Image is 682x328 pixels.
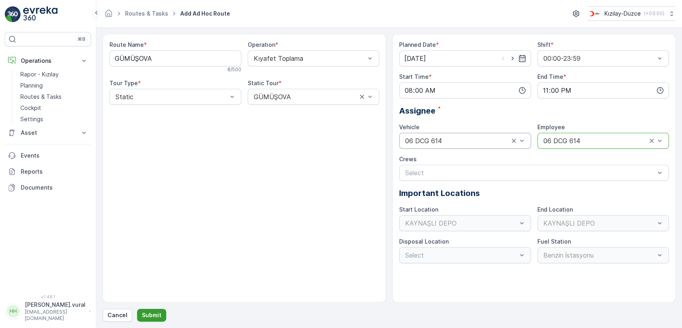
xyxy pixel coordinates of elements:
p: Events [21,152,88,160]
button: HH[PERSON_NAME].vural[EMAIL_ADDRESS][DOMAIN_NAME] [5,301,91,322]
a: Settings [17,114,91,125]
img: logo [5,6,21,22]
button: Asset [5,125,91,141]
a: Events [5,148,91,164]
label: Tour Type [109,80,138,86]
button: Operations [5,53,91,69]
label: Fuel Station [537,238,571,245]
a: Planning [17,80,91,91]
input: dd/mm/yyyy [399,50,531,66]
label: End Location [537,206,573,213]
a: Homepage [104,12,113,19]
button: Kızılay-Düzce(+03:00) [587,6,676,21]
p: Planning [20,82,43,90]
p: Operations [21,57,75,65]
a: Routes & Tasks [17,91,91,102]
p: Rapor - Kızılay [20,70,59,78]
p: Settings [20,115,43,123]
img: download_svj7U3e.png [587,9,601,18]
button: Submit [137,309,166,322]
p: Routes & Tasks [20,93,62,101]
a: Cockpit [17,102,91,114]
label: Route Name [109,41,144,48]
span: Add Ad Hoc Route [179,10,232,18]
label: Employee [537,124,565,130]
p: Cancel [107,311,127,319]
label: Crews [399,156,417,162]
label: Operation [248,41,275,48]
p: Documents [21,184,88,192]
span: Assignee [399,105,435,117]
p: Select [405,168,655,178]
a: Documents [5,180,91,196]
p: ⌘B [78,36,85,42]
label: Start Location [399,206,438,213]
button: Cancel [103,309,132,322]
div: HH [7,305,20,318]
p: Submit [142,311,161,319]
label: Vehicle [399,124,420,130]
span: v 1.48.1 [5,294,91,299]
label: Shift [537,41,551,48]
label: Disposal Location [399,238,449,245]
a: Reports [5,164,91,180]
label: Planned Date [399,41,436,48]
a: Rapor - Kızılay [17,69,91,80]
label: Static Tour [248,80,278,86]
p: Kızılay-Düzce [604,10,641,18]
label: Start Time [399,73,429,80]
img: logo_light-DOdMpM7g.png [23,6,58,22]
a: Routes & Tasks [125,10,168,17]
p: ( +03:00 ) [644,10,664,17]
p: Cockpit [20,104,41,112]
label: End Time [537,73,563,80]
p: Important Locations [399,187,669,199]
p: [EMAIL_ADDRESS][DOMAIN_NAME] [25,309,85,322]
p: Asset [21,129,75,137]
p: Reports [21,168,88,176]
p: 8 / 500 [227,66,241,73]
p: [PERSON_NAME].vural [25,301,85,309]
